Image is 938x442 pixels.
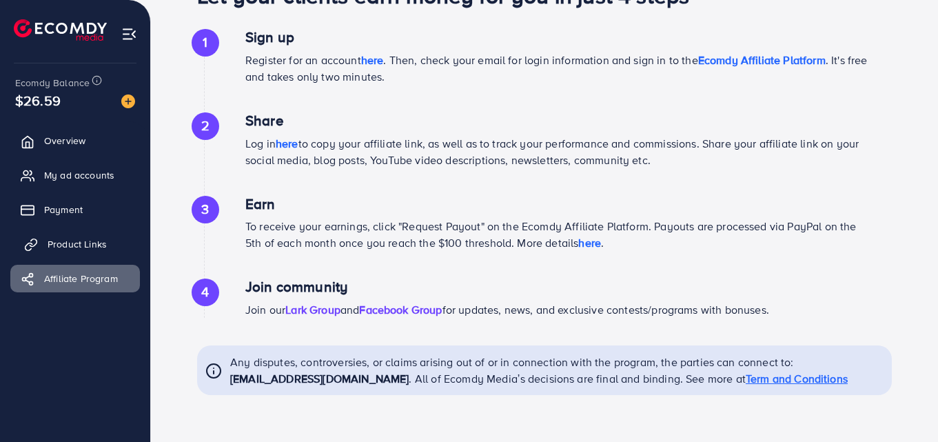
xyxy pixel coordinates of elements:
[192,29,219,57] div: 1
[230,371,409,386] span: [EMAIL_ADDRESS][DOMAIN_NAME]
[121,94,135,108] img: image
[14,19,107,41] img: logo
[361,52,384,68] span: here
[10,127,140,154] a: Overview
[192,196,219,223] div: 3
[44,203,83,217] span: Payment
[10,161,140,189] a: My ad accounts
[192,112,219,140] div: 2
[245,218,871,251] p: To receive your earnings, click "Request Payout" on the Ecomdy Affiliate Platform. Payouts are pr...
[15,90,61,110] span: $26.59
[359,302,442,317] a: Facebook Group
[230,354,884,387] p: Any disputes, controversies, or claims arising out of or in connection with the program, the part...
[245,29,871,46] h4: Sign up
[578,235,601,250] span: here
[10,196,140,223] a: Payment
[48,237,107,251] span: Product Links
[698,52,826,68] span: Ecomdy Affiliate Platform
[44,168,114,182] span: My ad accounts
[44,272,118,285] span: Affiliate Program
[245,279,871,296] h4: Join community
[340,302,359,317] span: and
[245,301,871,318] p: Join our for updates, news, and exclusive contests/programs with bonuses.
[285,302,340,317] a: Lark Group
[10,230,140,258] a: Product Links
[192,279,219,306] div: 4
[245,196,871,213] h4: Earn
[245,112,871,130] h4: Share
[10,265,140,292] a: Affiliate Program
[15,76,90,90] span: Ecomdy Balance
[879,380,928,432] iframe: Chat
[245,135,871,168] p: Log in to copy your affiliate link, as well as to track your performance and commissions. Share y...
[245,52,871,85] p: Register for an account . Then, check your email for login information and sign in to the . It's ...
[121,26,137,42] img: menu
[746,371,848,386] span: Term and Conditions
[44,134,85,148] span: Overview
[276,136,298,151] span: here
